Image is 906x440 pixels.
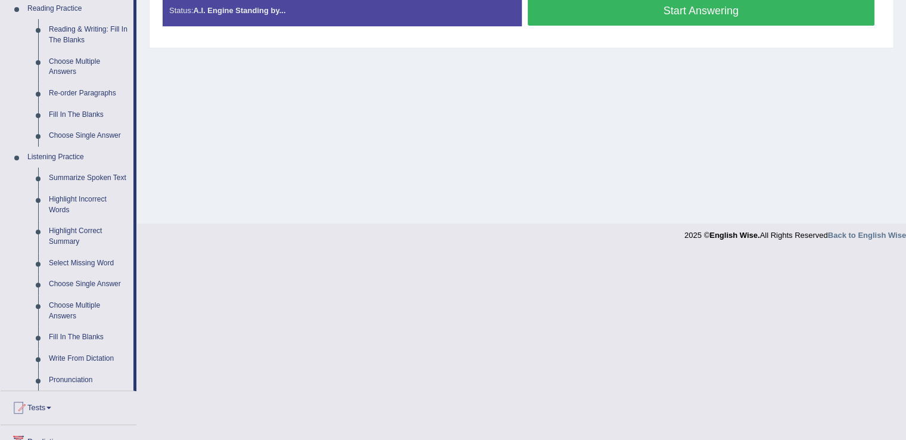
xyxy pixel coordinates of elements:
a: Choose Single Answer [43,125,133,147]
a: Choose Multiple Answers [43,51,133,83]
strong: A.I. Engine Standing by... [193,6,285,15]
a: Fill In The Blanks [43,327,133,348]
a: Write From Dictation [43,348,133,370]
div: 2025 © All Rights Reserved [684,224,906,241]
a: Reading & Writing: Fill In The Blanks [43,19,133,51]
a: Select Missing Word [43,253,133,274]
a: Tests [1,391,136,421]
a: Fill In The Blanks [43,104,133,126]
a: Listening Practice [22,147,133,168]
a: Highlight Correct Summary [43,221,133,252]
a: Re-order Paragraphs [43,83,133,104]
a: Summarize Spoken Text [43,168,133,189]
a: Choose Single Answer [43,274,133,295]
a: Choose Multiple Answers [43,295,133,327]
a: Pronunciation [43,370,133,391]
a: Highlight Incorrect Words [43,189,133,221]
a: Back to English Wise [828,231,906,240]
strong: English Wise. [709,231,759,240]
